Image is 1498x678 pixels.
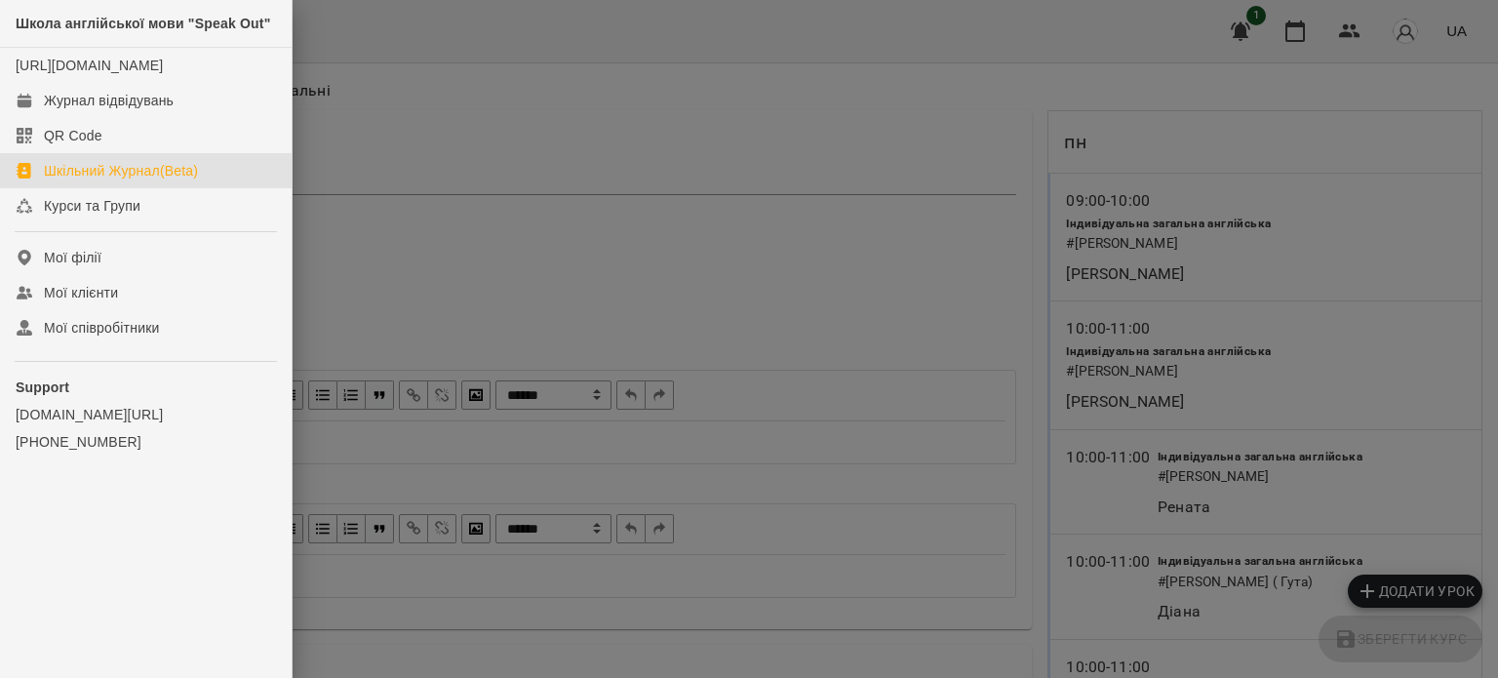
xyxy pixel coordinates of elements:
div: Журнал відвідувань [44,91,174,110]
div: Мої клієнти [44,283,118,302]
div: QR Code [44,126,102,145]
p: Support [16,378,276,397]
a: [URL][DOMAIN_NAME] [16,58,163,73]
a: [DOMAIN_NAME][URL] [16,405,276,424]
a: [PHONE_NUMBER] [16,432,276,452]
div: Курси та Групи [44,196,140,216]
div: Шкільний Журнал(Beta) [44,161,198,180]
div: Мої співробітники [44,318,160,338]
div: Мої філії [44,248,101,267]
span: Школа англійської мови "Speak Out" [16,16,271,31]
